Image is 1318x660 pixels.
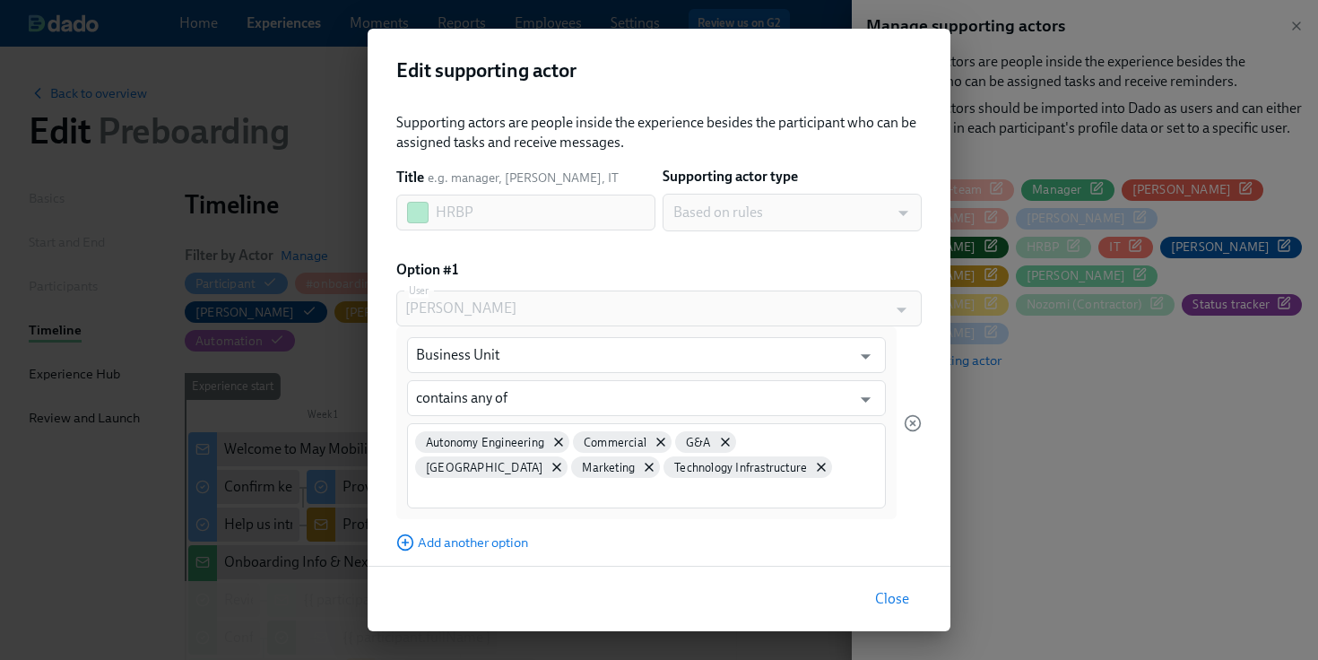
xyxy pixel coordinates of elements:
span: Marketing [571,461,646,474]
div: Commercial [573,431,672,453]
div: G&A [675,431,736,453]
div: Autonomy Engineering [415,431,569,453]
button: Open [852,343,880,370]
span: Close [875,590,909,608]
button: Close [863,581,922,617]
h2: Edit supporting actor [396,57,922,84]
label: Supporting actor type [663,167,798,187]
div: Technology Infrastructure [663,456,832,478]
span: Autonomy Engineering [415,436,555,449]
label: Title [396,168,424,187]
button: Open [852,386,880,413]
div: Based on rules [663,194,922,231]
span: G&A [675,436,722,449]
div: [GEOGRAPHIC_DATA] [415,456,568,478]
span: Technology Infrastructure [663,461,818,474]
span: e.g. manager, [PERSON_NAME], IT [428,169,619,187]
span: [GEOGRAPHIC_DATA] [415,461,553,474]
input: Manager [436,195,655,230]
div: Supporting actors are people inside the experience besides the participant who can be assigned ta... [396,113,922,152]
div: Marketing [571,456,660,478]
button: Add another option [396,534,528,551]
strong: Option #1 [396,260,458,280]
input: Type to search users [405,291,887,326]
span: Commercial [573,436,657,449]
